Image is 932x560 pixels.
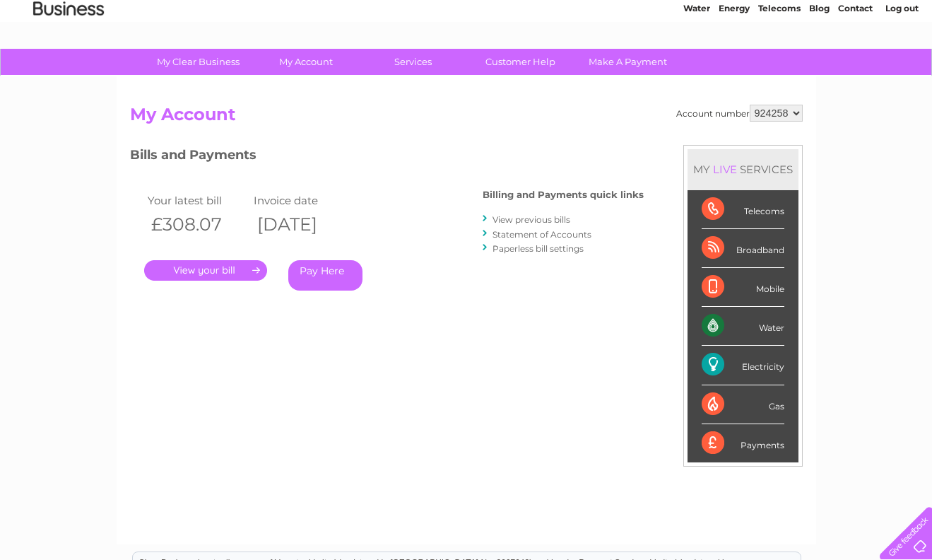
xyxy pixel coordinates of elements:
[809,60,830,71] a: Blog
[688,149,798,189] div: MY SERVICES
[288,260,362,291] a: Pay Here
[570,49,686,75] a: Make A Payment
[33,37,105,80] img: logo.png
[702,229,784,268] div: Broadband
[140,49,256,75] a: My Clear Business
[676,105,803,122] div: Account number
[247,49,364,75] a: My Account
[758,60,801,71] a: Telecoms
[702,190,784,229] div: Telecoms
[702,307,784,346] div: Water
[702,346,784,385] div: Electricity
[355,49,471,75] a: Services
[702,385,784,424] div: Gas
[710,163,740,176] div: LIVE
[492,229,591,240] a: Statement of Accounts
[250,191,356,210] td: Invoice date
[144,260,267,281] a: .
[250,210,356,239] th: [DATE]
[719,60,750,71] a: Energy
[666,7,763,25] a: 0333 014 3131
[144,210,250,239] th: £308.07
[130,145,644,170] h3: Bills and Payments
[462,49,579,75] a: Customer Help
[492,243,584,254] a: Paperless bill settings
[492,214,570,225] a: View previous bills
[483,189,644,200] h4: Billing and Payments quick links
[838,60,873,71] a: Contact
[702,424,784,462] div: Payments
[133,8,801,69] div: Clear Business is a trading name of Verastar Limited (registered in [GEOGRAPHIC_DATA] No. 3667643...
[130,105,803,132] h2: My Account
[702,268,784,307] div: Mobile
[885,60,919,71] a: Log out
[144,191,250,210] td: Your latest bill
[683,60,710,71] a: Water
